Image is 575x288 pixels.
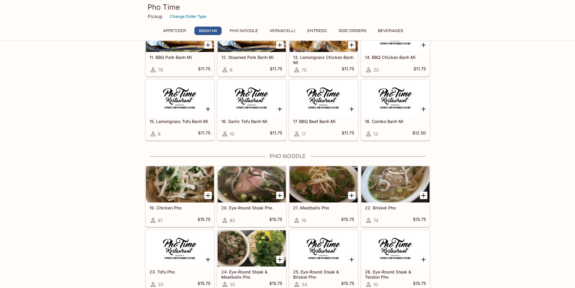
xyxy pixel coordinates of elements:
h5: $15.75 [269,217,282,224]
a: 19. Chicken Pho61$15.75 [145,166,214,227]
h5: 16. Garlic Tofu Banh Mi [221,119,282,124]
button: Vermicelli [266,27,299,35]
button: Add 23. Tofu Pho [204,256,212,263]
h5: 23. Tofu Pho [149,269,210,274]
span: 61 [158,218,162,223]
div: 22. Brisket Pho [361,166,430,202]
span: 78 [158,67,163,73]
h5: $11.75 [198,66,210,73]
a: 18. Combo Banh Mi13$12.50 [361,79,430,141]
button: Side Orders [335,27,370,35]
h5: 13. Lemongrass Chicken Banh Mi [293,55,354,65]
div: 11. BBQ Pork Banh Mi [146,16,214,52]
span: 10 [373,282,378,287]
div: 14. BBQ Chicken Banh Mi [361,16,430,52]
button: Change Order Type [167,12,209,21]
a: 17. BBQ Beef Banh Mi17$11.75 [289,79,358,141]
h5: 14. BBQ Chicken Banh Mi [365,55,426,60]
h5: 25. Eye-Round Steak & Brisket Pho [293,269,354,279]
h5: $11.75 [342,66,354,73]
p: Pickup [148,14,162,19]
button: Pho Noodle [226,27,261,35]
h5: $15.75 [413,217,426,224]
div: 21. Meatballs Pho [289,166,358,202]
h5: 18. Combo Banh Mi [365,119,426,124]
h5: 12. Steamed Pork Banh Mi [221,55,282,60]
div: 12. Steamed Pork Banh Mi [218,16,286,52]
h5: $11.75 [270,130,282,138]
div: 19. Chicken Pho [146,166,214,202]
div: 26. Eye-Round Steak & Tendon Pho [361,230,430,267]
span: 19 [302,218,306,223]
h5: $11.75 [414,66,426,73]
a: 20. Eye-Round Steak Pho82$15.75 [217,166,286,227]
a: 15. Lemongrass Tofu Banh Mi8$11.75 [145,79,214,141]
h5: $15.75 [269,281,282,288]
h5: $11.75 [270,66,282,73]
button: Add 22. Brisket Pho [420,192,427,199]
div: 18. Combo Banh Mi [361,80,430,116]
h5: 22. Brisket Pho [365,205,426,210]
a: 11. BBQ Pork Banh Mi78$11.75 [145,15,214,76]
span: 75 [302,67,307,73]
button: Add 24. Eye-Round Steak & Meatballs Pho [276,256,284,263]
span: 20 [158,282,163,287]
h5: 17. BBQ Beef Banh Mi [293,119,354,124]
button: Add 14. BBQ Chicken Banh Mi [420,41,427,49]
button: Add 12. Steamed Pork Banh Mi [276,41,284,49]
div: 13. Lemongrass Chicken Banh Mi [289,16,358,52]
h5: $11.75 [198,130,210,138]
button: Beverages [375,27,406,35]
div: 23. Tofu Pho [146,230,214,267]
button: Add 20. Eye-Round Steak Pho [276,192,284,199]
span: 20 [373,67,379,73]
button: Add 26. Eye-Round Steak & Tendon Pho [420,256,427,263]
h5: $15.75 [341,217,354,224]
button: Add 21. Meatballs Pho [348,192,356,199]
a: 14. BBQ Chicken Banh Mi20$11.75 [361,15,430,76]
button: Add 11. BBQ Pork Banh Mi [204,41,212,49]
a: 13. Lemongrass Chicken Banh Mi75$11.75 [289,15,358,76]
h5: 24. Eye-Round Steak & Meatballs Pho [221,269,282,279]
span: 74 [373,218,379,223]
button: Add 25. Eye-Round Steak & Brisket Pho [348,256,356,263]
button: Entrees [303,27,331,35]
span: 34 [302,282,307,287]
div: 16. Garlic Tofu Banh Mi [218,80,286,116]
span: 82 [230,218,235,223]
h5: $11.75 [342,130,354,138]
button: Add 18. Combo Banh Mi [420,105,427,113]
button: Add 16. Garlic Tofu Banh Mi [276,105,284,113]
h5: $15.75 [197,217,210,224]
h5: $15.75 [197,281,210,288]
button: Banh Mi [194,27,222,35]
div: 20. Eye-Round Steak Pho [218,166,286,202]
a: 22. Brisket Pho74$15.75 [361,166,430,227]
button: Appetizer [160,27,190,35]
button: Add 13. Lemongrass Chicken Banh Mi [348,41,356,49]
a: 21. Meatballs Pho19$15.75 [289,166,358,227]
h5: 15. Lemongrass Tofu Banh Mi [149,119,210,124]
div: 25. Eye-Round Steak & Brisket Pho [289,230,358,267]
span: 35 [230,282,235,287]
h5: $15.75 [413,281,426,288]
button: Add 17. BBQ Beef Banh Mi [348,105,356,113]
h5: $15.75 [341,281,354,288]
h5: 20. Eye-Round Steak Pho [221,205,282,210]
h3: Pho Time [148,2,428,12]
h5: $12.50 [412,130,426,138]
span: 17 [302,131,306,137]
h5: 11. BBQ Pork Banh Mi [149,55,210,60]
a: 16. Garlic Tofu Banh Mi10$11.75 [217,79,286,141]
span: 13 [373,131,378,137]
h4: Pho Noodle [145,153,430,160]
button: Add 15. Lemongrass Tofu Banh Mi [204,105,212,113]
span: 8 [158,131,161,137]
h5: 21. Meatballs Pho [293,205,354,210]
div: 15. Lemongrass Tofu Banh Mi [146,80,214,116]
h5: 19. Chicken Pho [149,205,210,210]
div: 17. BBQ Beef Banh Mi [289,80,358,116]
a: 12. Steamed Pork Banh Mi6$11.75 [217,15,286,76]
span: 6 [230,67,232,73]
button: Add 19. Chicken Pho [204,192,212,199]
